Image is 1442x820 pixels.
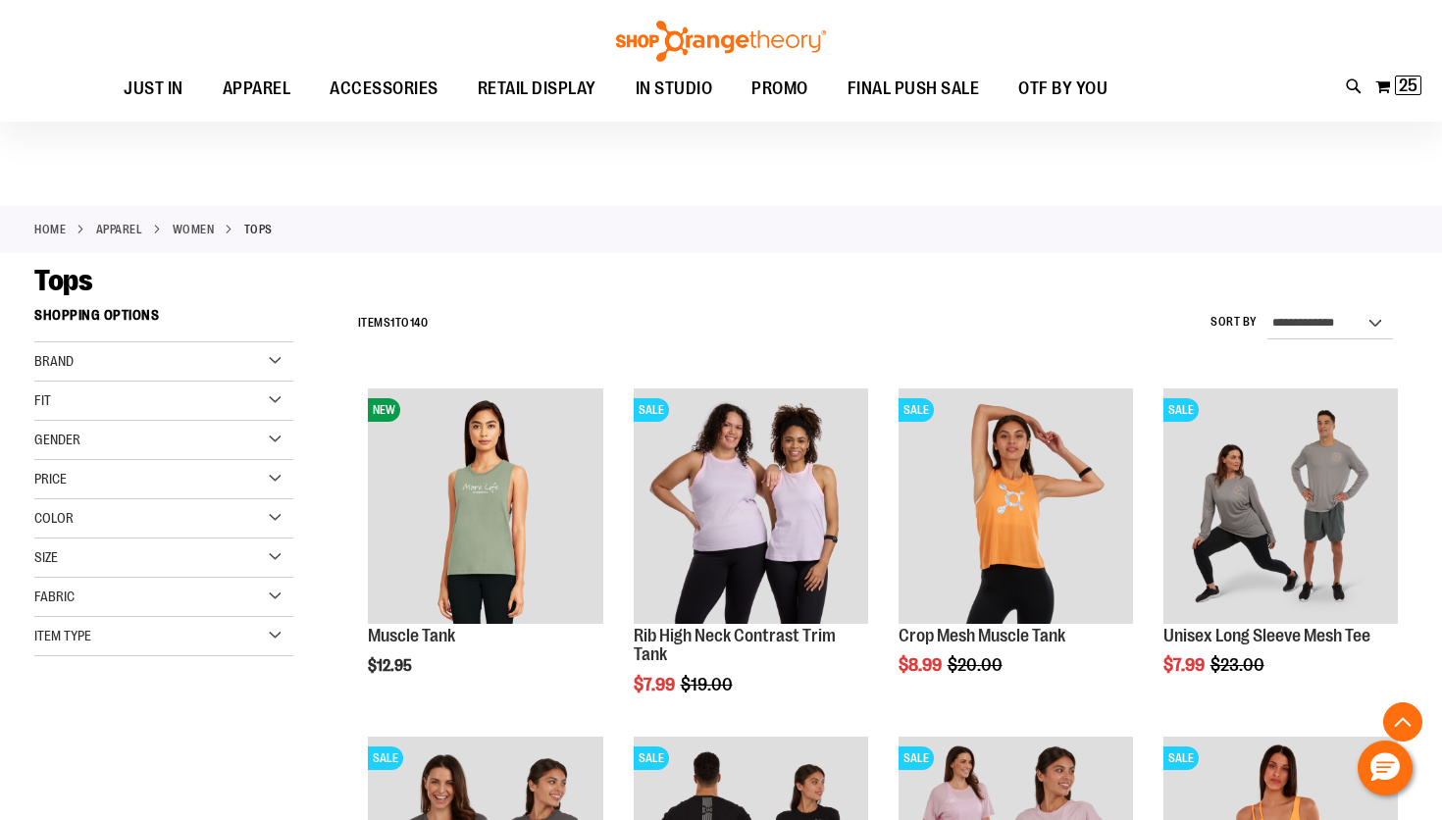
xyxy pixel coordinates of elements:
span: $8.99 [899,655,945,675]
div: product [358,379,612,725]
span: $23.00 [1210,655,1267,675]
a: APPAREL [96,221,143,238]
span: $7.99 [1163,655,1208,675]
a: OTF BY YOU [999,67,1127,112]
a: Rib High Neck Contrast Trim Tank [634,626,836,665]
span: Fabric [34,589,75,604]
a: Crop Mesh Muscle Tank [899,626,1065,645]
button: Back To Top [1383,702,1422,742]
span: $20.00 [948,655,1005,675]
a: ACCESSORIES [310,67,458,112]
a: Muscle Tank [368,626,455,645]
strong: Shopping Options [34,298,293,342]
strong: Tops [244,221,273,238]
span: SALE [899,746,934,770]
span: JUST IN [124,67,183,111]
span: Size [34,549,58,565]
span: APPAREL [223,67,291,111]
img: Crop Mesh Muscle Tank primary image [899,388,1133,623]
a: Muscle TankNEW [368,388,602,626]
span: 25 [1399,76,1417,95]
span: 1 [390,316,395,330]
div: product [889,379,1143,725]
a: APPAREL [203,67,311,111]
a: WOMEN [173,221,215,238]
div: product [624,379,878,744]
span: OTF BY YOU [1018,67,1107,111]
span: $19.00 [681,675,736,694]
span: FINAL PUSH SALE [848,67,980,111]
a: Unisex Long Sleeve Mesh Tee primary imageSALE [1163,388,1398,626]
span: ACCESSORIES [330,67,438,111]
img: Muscle Tank [368,388,602,623]
button: Hello, have a question? Let’s chat. [1358,741,1413,795]
span: SALE [899,398,934,422]
span: Gender [34,432,80,447]
a: Rib Tank w/ Contrast Binding primary imageSALE [634,388,868,626]
span: Color [34,510,74,526]
span: $7.99 [634,675,678,694]
span: SALE [1163,746,1199,770]
span: IN STUDIO [636,67,713,111]
span: SALE [634,398,669,422]
span: 140 [410,316,429,330]
a: RETAIL DISPLAY [458,67,616,112]
div: product [1154,379,1408,725]
span: RETAIL DISPLAY [478,67,596,111]
span: Brand [34,353,74,369]
a: PROMO [732,67,828,112]
img: Shop Orangetheory [613,21,829,62]
a: Home [34,221,66,238]
span: Item Type [34,628,91,643]
span: NEW [368,398,400,422]
img: Rib Tank w/ Contrast Binding primary image [634,388,868,623]
a: JUST IN [104,67,203,112]
span: SALE [368,746,403,770]
label: Sort By [1210,314,1258,331]
span: Tops [34,264,92,297]
span: SALE [1163,398,1199,422]
a: FINAL PUSH SALE [828,67,1000,112]
h2: Items to [358,308,429,338]
span: Fit [34,392,51,408]
a: Unisex Long Sleeve Mesh Tee [1163,626,1370,645]
span: PROMO [751,67,808,111]
img: Unisex Long Sleeve Mesh Tee primary image [1163,388,1398,623]
span: $12.95 [368,657,415,675]
span: SALE [634,746,669,770]
a: Crop Mesh Muscle Tank primary imageSALE [899,388,1133,626]
span: Price [34,471,67,487]
a: IN STUDIO [616,67,733,112]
